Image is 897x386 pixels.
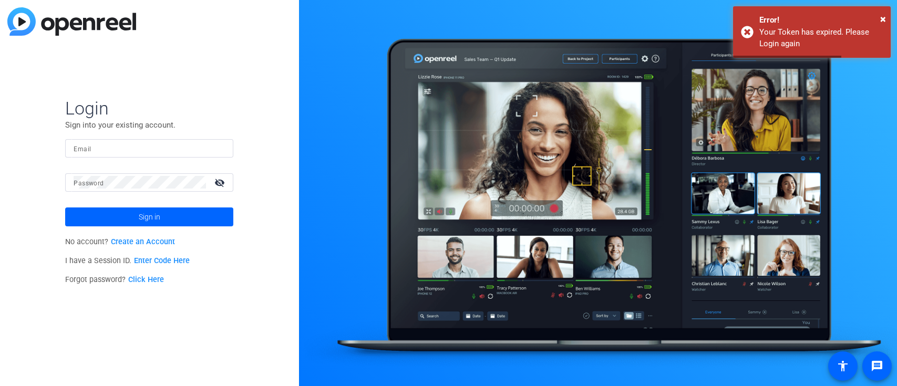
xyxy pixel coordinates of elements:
p: Sign into your existing account. [65,119,233,131]
span: Sign in [139,204,160,230]
mat-label: Email [74,145,91,153]
mat-icon: visibility_off [208,175,233,190]
a: Enter Code Here [134,256,190,265]
button: Close [880,11,886,27]
a: Create an Account [111,237,175,246]
mat-icon: message [871,360,883,372]
img: blue-gradient.svg [7,7,136,36]
div: Error! [759,14,883,26]
input: Enter Email Address [74,142,225,154]
button: Sign in [65,207,233,226]
mat-icon: accessibility [837,360,849,372]
div: Your Token has expired. Please Login again [759,26,883,50]
span: Forgot password? [65,275,164,284]
span: No account? [65,237,175,246]
mat-label: Password [74,180,104,187]
span: × [880,13,886,25]
span: Login [65,97,233,119]
a: Click Here [128,275,164,284]
span: I have a Session ID. [65,256,190,265]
